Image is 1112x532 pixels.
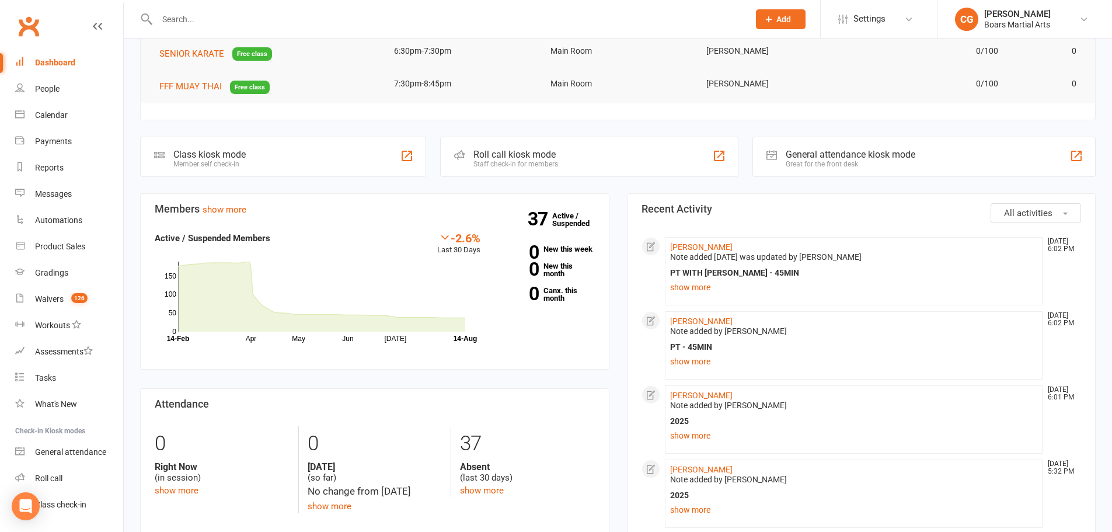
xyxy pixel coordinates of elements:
[776,15,791,24] span: Add
[15,128,123,155] a: Payments
[670,465,733,474] a: [PERSON_NAME]
[955,8,978,31] div: CG
[786,160,915,168] div: Great for the front desk
[696,37,852,65] td: [PERSON_NAME]
[498,244,539,261] strong: 0
[552,203,604,236] a: 37Active / Suspended
[173,160,246,168] div: Member self check-in
[498,260,539,278] strong: 0
[35,58,75,67] div: Dashboard
[14,12,43,41] a: Clubworx
[15,365,123,391] a: Tasks
[853,6,886,32] span: Settings
[384,70,540,98] td: 7:30pm-8:45pm
[670,475,1038,485] div: Note added by [PERSON_NAME]
[1004,208,1052,218] span: All activities
[642,203,1082,215] h3: Recent Activity
[15,76,123,102] a: People
[35,321,70,330] div: Workouts
[308,461,442,484] div: (so far)
[696,70,852,98] td: [PERSON_NAME]
[35,163,64,172] div: Reports
[670,326,1038,336] div: Note added by [PERSON_NAME]
[670,353,1038,370] a: show more
[35,294,64,304] div: Waivers
[154,11,741,27] input: Search...
[155,485,198,496] a: show more
[991,203,1081,223] button: All activities
[15,339,123,365] a: Assessments
[308,501,351,512] a: show more
[670,242,733,252] a: [PERSON_NAME]
[35,215,82,225] div: Automations
[1042,312,1080,327] time: [DATE] 6:02 PM
[173,149,246,160] div: Class kiosk mode
[159,48,224,59] span: SENIOR KARATE
[852,37,1009,65] td: 0/100
[308,484,442,499] div: No change from [DATE]
[35,447,106,457] div: General attendance
[437,231,480,256] div: Last 30 Days
[670,317,733,326] a: [PERSON_NAME]
[384,37,540,65] td: 6:30pm-7:30pm
[670,391,733,400] a: [PERSON_NAME]
[1042,460,1080,475] time: [DATE] 5:32 PM
[786,149,915,160] div: General attendance kiosk mode
[756,9,806,29] button: Add
[159,47,272,61] button: SENIOR KARATEFree class
[35,137,72,146] div: Payments
[670,427,1038,444] a: show more
[71,293,88,303] span: 126
[15,312,123,339] a: Workouts
[1009,70,1087,98] td: 0
[35,242,85,251] div: Product Sales
[670,502,1038,518] a: show more
[155,461,290,472] strong: Right Now
[15,234,123,260] a: Product Sales
[308,426,442,461] div: 0
[498,285,539,302] strong: 0
[308,461,442,472] strong: [DATE]
[35,268,68,277] div: Gradings
[670,491,1038,500] div: 2025
[670,279,1038,295] a: show more
[670,416,1038,426] div: 2025
[670,401,1038,411] div: Note added by [PERSON_NAME]
[670,252,1038,262] div: Note added [DATE] was updated by [PERSON_NAME]
[155,398,595,410] h3: Attendance
[15,50,123,76] a: Dashboard
[155,461,290,484] div: (in session)
[15,492,123,518] a: Class kiosk mode
[540,37,696,65] td: Main Room
[670,342,1038,352] div: PT - 45MIN
[230,81,270,94] span: Free class
[498,262,595,277] a: 0New this month
[155,203,595,215] h3: Members
[1042,238,1080,253] time: [DATE] 6:02 PM
[15,286,123,312] a: Waivers 126
[528,210,552,228] strong: 37
[984,9,1051,19] div: [PERSON_NAME]
[155,426,290,461] div: 0
[15,181,123,207] a: Messages
[12,492,40,520] div: Open Intercom Messenger
[15,155,123,181] a: Reports
[159,81,222,92] span: FFF MUAY THAI
[35,189,72,199] div: Messages
[498,245,595,253] a: 0New this week
[15,391,123,418] a: What's New
[473,160,558,168] div: Staff check-in for members
[203,204,246,215] a: show more
[35,500,86,509] div: Class check-in
[670,268,1038,278] div: PT WITH [PERSON_NAME] - 45MIN
[437,231,480,244] div: -2.6%
[35,399,77,409] div: What's New
[1042,386,1080,401] time: [DATE] 6:01 PM
[35,84,60,93] div: People
[35,474,62,483] div: Roll call
[460,461,594,484] div: (last 30 days)
[473,149,558,160] div: Roll call kiosk mode
[460,461,594,472] strong: Absent
[460,485,504,496] a: show more
[15,207,123,234] a: Automations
